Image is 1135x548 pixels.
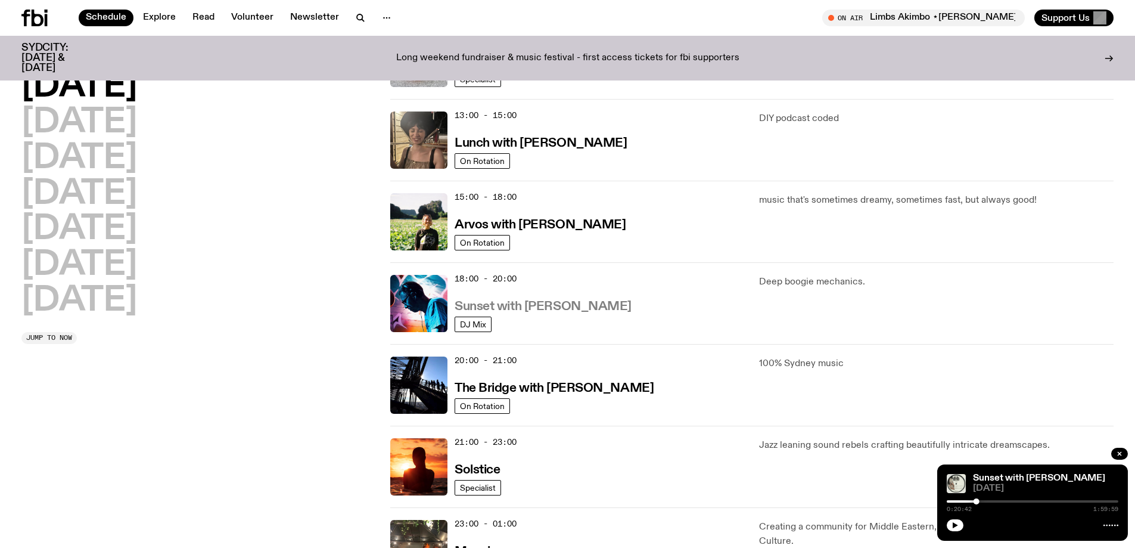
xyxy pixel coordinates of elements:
button: [DATE] [21,142,137,175]
a: Sunset with [PERSON_NAME] [973,473,1105,483]
a: Newsletter [283,10,346,26]
img: Simon Caldwell stands side on, looking downwards. He has headphones on. Behind him is a brightly ... [390,275,447,332]
button: [DATE] [21,284,137,318]
a: The Bridge with [PERSON_NAME] [455,380,654,395]
a: Lunch with [PERSON_NAME] [455,135,627,150]
span: 23:00 - 01:00 [455,518,517,530]
button: [DATE] [21,106,137,140]
span: Specialist [460,483,496,492]
img: Bri is smiling and wearing a black t-shirt. She is standing in front of a lush, green field. Ther... [390,193,447,250]
a: Sunset with [PERSON_NAME] [455,298,632,313]
a: Specialist [455,480,501,496]
p: Deep boogie mechanics. [759,275,1114,289]
button: [DATE] [21,178,137,211]
span: Jump to now [26,335,72,341]
button: Support Us [1034,10,1114,26]
span: Support Us [1041,13,1090,23]
span: [DATE] [973,484,1118,493]
span: 0:20:42 [947,506,972,512]
span: DJ Mix [460,320,486,329]
p: music that's sometimes dreamy, sometimes fast, but always good! [759,193,1114,208]
p: Long weekend fundraiser & music festival - first access tickets for fbi supporters [396,53,739,64]
span: 21:00 - 23:00 [455,436,517,448]
h3: Solstice [455,464,500,476]
button: [DATE] [21,249,137,282]
h3: Arvos with [PERSON_NAME] [455,219,626,231]
a: Explore [136,10,183,26]
button: [DATE] [21,213,137,246]
span: On Rotation [460,156,505,165]
a: On Rotation [455,235,510,250]
span: 15:00 - 18:00 [455,191,517,203]
h3: Lunch with [PERSON_NAME] [455,137,627,150]
a: Read [185,10,222,26]
span: 20:00 - 21:00 [455,355,517,366]
a: Solstice [455,462,500,476]
span: On Rotation [460,238,505,247]
button: [DATE] [21,70,137,104]
img: A girl standing in the ocean as waist level, staring into the rise of the sun. [390,438,447,496]
span: On Rotation [460,401,505,410]
img: People climb Sydney's Harbour Bridge [390,357,447,414]
h3: Sunset with [PERSON_NAME] [455,301,632,313]
p: DIY podcast coded [759,112,1114,126]
p: 100% Sydney music [759,357,1114,371]
a: Schedule [79,10,133,26]
button: On AirLimbs Akimbo ⋆[PERSON_NAME]⋆ [822,10,1025,26]
p: Jazz leaning sound rebels crafting beautifully intricate dreamscapes. [759,438,1114,453]
h3: The Bridge with [PERSON_NAME] [455,382,654,395]
a: Volunteer [224,10,281,26]
button: Jump to now [21,332,77,344]
h3: SYDCITY: [DATE] & [DATE] [21,43,98,73]
a: DJ Mix [455,317,492,332]
a: On Rotation [455,153,510,169]
a: Arvos with [PERSON_NAME] [455,216,626,231]
span: 13:00 - 15:00 [455,110,517,121]
a: On Rotation [455,398,510,414]
span: 1:59:59 [1093,506,1118,512]
span: 18:00 - 20:00 [455,273,517,284]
